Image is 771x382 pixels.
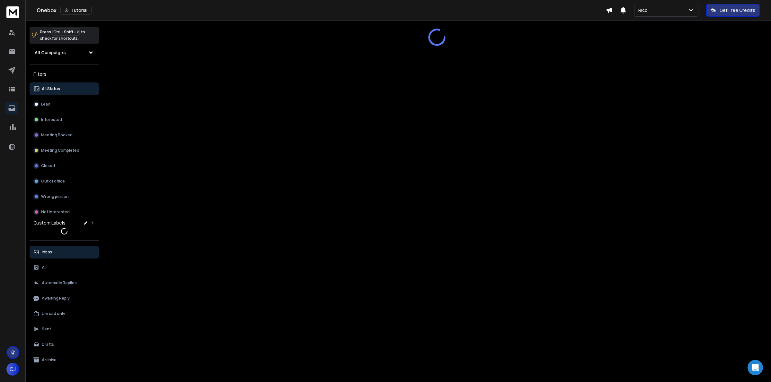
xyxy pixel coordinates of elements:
p: Awaiting Reply [42,296,70,301]
p: All [42,265,47,270]
button: All Status [30,82,99,95]
p: Archive [42,357,57,362]
div: Open Intercom Messenger [748,360,763,375]
h3: Filters [30,70,99,79]
p: Wrong person [41,194,69,199]
button: Drafts [30,338,99,351]
button: Awaiting Reply [30,292,99,305]
button: Archive [30,353,99,366]
button: Lead [30,98,99,111]
button: Inbox [30,246,99,259]
button: All Campaigns [30,46,99,59]
p: Out of office [41,179,65,184]
button: Tutorial [60,6,92,15]
button: Interested [30,113,99,126]
button: Unread only [30,307,99,320]
p: Automatic Replies [42,280,77,285]
h3: Custom Labels [33,220,66,226]
p: Meeting Completed [41,148,79,153]
p: Sent [42,327,51,332]
button: Not Interested [30,206,99,218]
p: Not Interested [41,209,70,215]
button: Get Free Credits [706,4,760,17]
button: Sent [30,323,99,335]
p: Rico [638,7,650,13]
div: Onebox [37,6,606,15]
p: Lead [41,102,50,107]
button: Out of office [30,175,99,188]
p: Drafts [42,342,54,347]
p: Press to check for shortcuts. [40,29,85,42]
button: CJ [6,363,19,376]
p: Interested [41,117,62,122]
p: Closed [41,163,55,168]
p: All Status [42,86,60,91]
span: Ctrl + Shift + k [52,28,80,36]
button: All [30,261,99,274]
p: Inbox [42,250,52,255]
p: Get Free Credits [720,7,755,13]
button: Automatic Replies [30,276,99,289]
button: Closed [30,159,99,172]
button: Wrong person [30,190,99,203]
h1: All Campaigns [35,49,66,56]
button: Meeting Booked [30,129,99,141]
button: Meeting Completed [30,144,99,157]
p: Meeting Booked [41,132,73,138]
p: Unread only [42,311,65,316]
